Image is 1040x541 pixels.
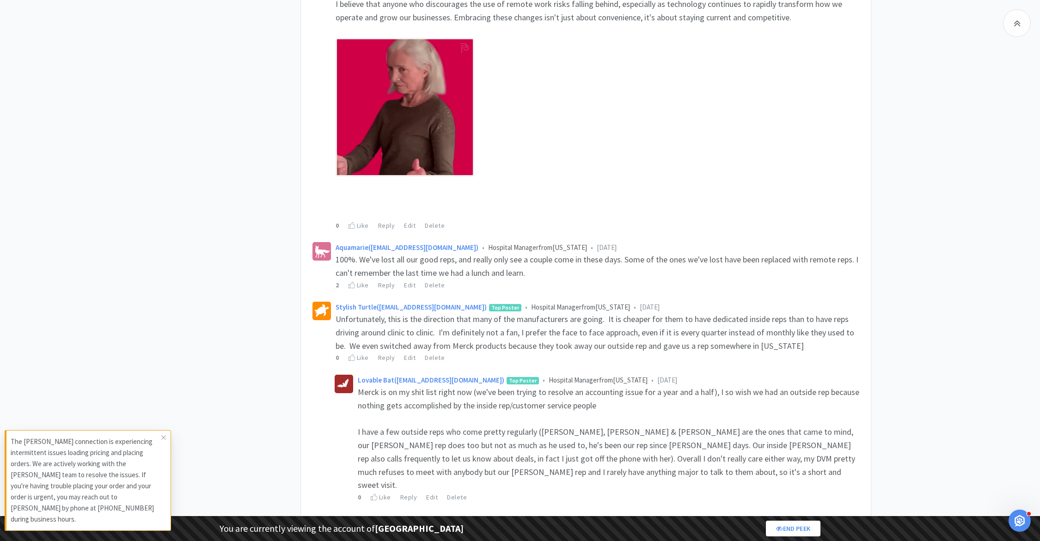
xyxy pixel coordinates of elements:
[1009,510,1031,532] iframe: Intercom live chat
[400,492,417,502] div: Reply
[482,243,484,252] span: •
[404,220,416,231] div: Edit
[358,376,504,384] a: Lovable Bat([EMAIL_ADDRESS][DOMAIN_NAME])
[336,242,859,253] div: Hospital Manager from [US_STATE]
[404,280,416,290] div: Edit
[349,280,369,290] div: Like
[358,493,361,501] strong: 0
[640,303,660,311] span: [DATE]
[447,492,467,502] div: Delete
[404,353,416,363] div: Edit
[378,280,395,290] div: Reply
[597,243,617,252] span: [DATE]
[336,314,856,351] span: Unfortunately, this is the direction that many of the manufacturers are going. It is cheaper for ...
[657,376,677,384] span: [DATE]
[336,302,859,313] div: Hospital Manager from [US_STATE]
[651,376,654,384] span: •
[634,303,636,311] span: •
[426,492,438,502] div: Edit
[336,303,487,311] a: Stylish Turtle([EMAIL_ADDRESS][DOMAIN_NAME])
[489,304,521,311] span: Top Poster
[371,492,391,502] div: Like
[336,254,860,278] span: 100%. We've lost all our good reps, and really only see a couple come in these days. Some of the ...
[543,376,545,384] span: •
[591,243,593,252] span: •
[425,353,445,363] div: Delete
[375,523,464,534] strong: [GEOGRAPHIC_DATA]
[220,521,464,536] p: You are currently viewing the account of
[336,221,339,230] strong: 0
[336,38,474,176] img: giphy.gif
[349,220,369,231] div: Like
[425,280,445,290] div: Delete
[525,303,527,311] span: •
[358,375,859,386] div: Hospital Manager from [US_STATE]
[507,377,538,384] span: Top Poster
[349,353,369,363] div: Like
[336,243,478,252] a: Aquamarie([EMAIL_ADDRESS][DOMAIN_NAME])
[336,353,339,362] strong: 0
[336,281,339,289] strong: 2
[358,387,861,411] span: Merck is on my shit list right now (we've been trying to resolve an accounting issue for a year a...
[358,426,857,490] span: I have a few outside reps who come pretty regularly ([PERSON_NAME], [PERSON_NAME] & [PERSON_NAME]...
[766,521,820,536] a: End Peek
[425,220,445,231] div: Delete
[11,436,161,525] p: The [PERSON_NAME] connection is experiencing intermittent issues loading pricing and placing orde...
[378,353,395,363] div: Reply
[378,220,395,231] div: Reply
